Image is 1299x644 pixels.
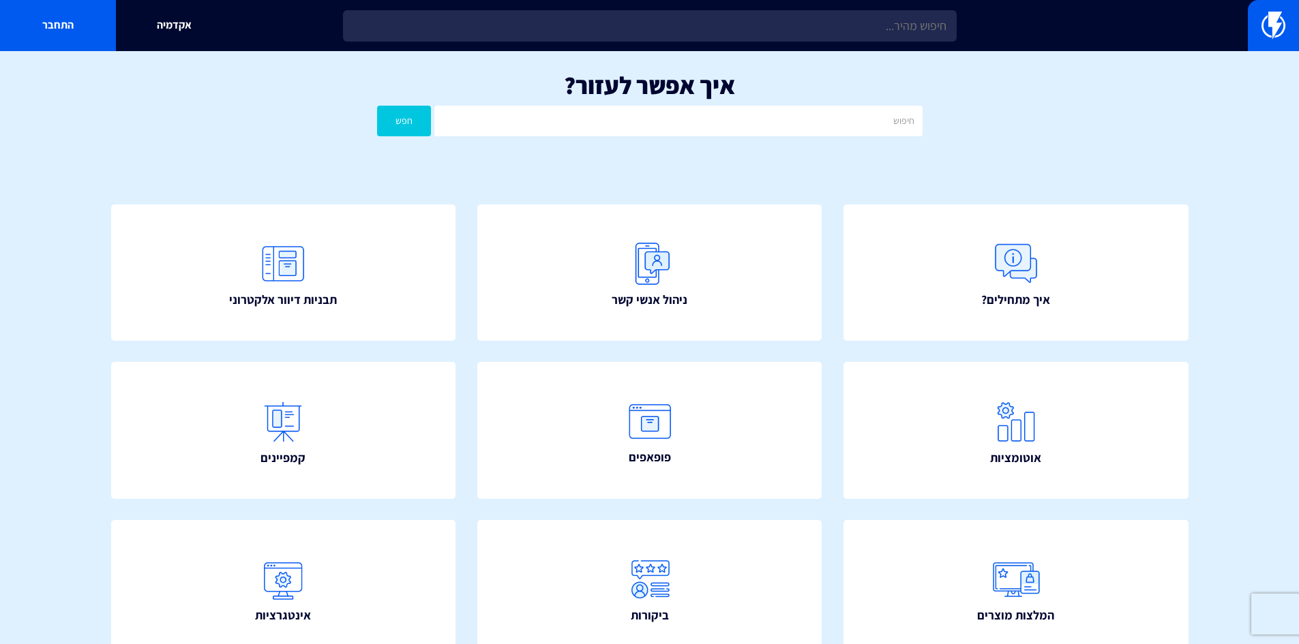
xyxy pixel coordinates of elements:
h1: איך אפשר לעזור? [20,72,1279,99]
a: תבניות דיוור אלקטרוני [111,204,456,341]
span: המלצות מוצרים [977,607,1054,624]
span: ניהול אנשי קשר [612,291,687,309]
span: תבניות דיוור אלקטרוני [229,291,337,309]
input: חיפוש מהיר... [343,10,957,42]
a: אוטומציות [843,362,1189,498]
a: איך מתחילים? [843,204,1189,341]
a: פופאפים [477,362,822,498]
a: ניהול אנשי קשר [477,204,822,341]
span: אוטומציות [990,449,1041,467]
span: איך מתחילים? [981,291,1050,309]
span: פופאפים [629,448,671,466]
span: אינטגרציות [255,607,311,624]
a: קמפיינים [111,362,456,498]
input: חיפוש [434,106,922,136]
button: חפש [377,106,432,136]
span: ביקורות [631,607,669,624]
span: קמפיינים [260,449,305,467]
